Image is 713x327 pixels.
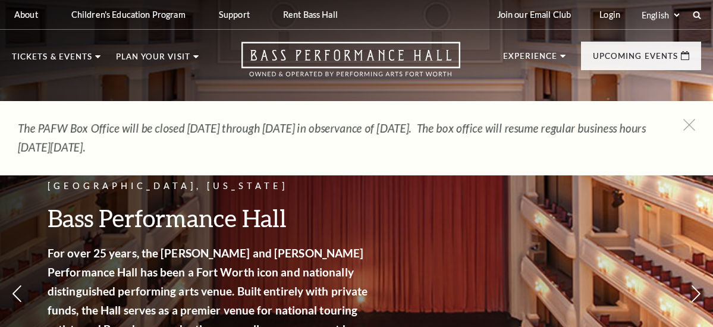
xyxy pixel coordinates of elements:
p: Children's Education Program [71,10,186,20]
h3: Bass Performance Hall [48,203,375,233]
p: Plan Your Visit [116,53,190,67]
p: Rent Bass Hall [283,10,338,20]
p: Tickets & Events [12,53,92,67]
p: [GEOGRAPHIC_DATA], [US_STATE] [48,179,375,194]
em: The PAFW Box Office will be closed [DATE] through [DATE] in observance of [DATE]. The box office ... [18,121,646,154]
p: Upcoming Events [593,52,678,67]
p: About [14,10,38,20]
select: Select: [639,10,681,21]
p: Experience [503,52,558,67]
p: Support [219,10,250,20]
